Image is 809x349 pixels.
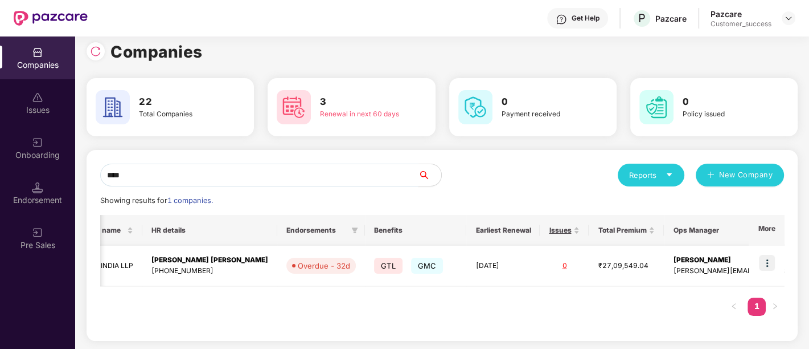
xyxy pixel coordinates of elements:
span: Showing results for [100,196,213,205]
button: search [418,164,442,186]
div: Pazcare [711,9,771,19]
span: Endorsements [286,226,347,235]
button: plusNew Company [696,164,784,186]
h3: 0 [502,95,585,109]
img: svg+xml;base64,PHN2ZyBpZD0iRHJvcGRvd24tMzJ4MzIiIHhtbG5zPSJodHRwOi8vd3d3LnczLm9yZy8yMDAwL3N2ZyIgd2... [784,14,793,23]
th: Issues [540,215,589,246]
span: P [638,11,646,25]
img: svg+xml;base64,PHN2ZyBpZD0iQ29tcGFuaWVzIiB4bWxucz0iaHR0cDovL3d3dy53My5vcmcvMjAwMC9zdmciIHdpZHRoPS... [32,47,43,58]
span: Total Premium [598,226,646,235]
div: Renewal in next 60 days [320,109,403,120]
img: svg+xml;base64,PHN2ZyB4bWxucz0iaHR0cDovL3d3dy53My5vcmcvMjAwMC9zdmciIHdpZHRoPSI2MCIgaGVpZ2h0PSI2MC... [458,90,492,124]
img: svg+xml;base64,PHN2ZyB3aWR0aD0iMjAiIGhlaWdodD0iMjAiIHZpZXdCb3g9IjAgMCAyMCAyMCIgZmlsbD0ibm9uZSIgeG... [32,227,43,238]
div: Get Help [572,14,599,23]
div: Pazcare [655,13,687,24]
img: icon [759,255,775,271]
div: ₹27,09,549.04 [598,261,655,271]
h1: Companies [110,39,203,64]
img: svg+xml;base64,PHN2ZyBpZD0iUmVsb2FkLTMyeDMyIiB4bWxucz0iaHR0cDovL3d3dy53My5vcmcvMjAwMC9zdmciIHdpZH... [90,46,101,57]
span: plus [707,171,714,180]
h3: 22 [139,95,222,109]
span: search [418,171,441,180]
button: left [725,298,743,316]
th: Earliest Renewal [466,215,540,246]
h3: 3 [320,95,403,109]
span: caret-down [666,171,673,178]
td: [DATE] [466,246,540,286]
td: 1RIVET INDIA LLP [66,246,142,286]
div: Overdue - 32d [298,260,350,271]
img: svg+xml;base64,PHN2ZyB4bWxucz0iaHR0cDovL3d3dy53My5vcmcvMjAwMC9zdmciIHdpZHRoPSI2MCIgaGVpZ2h0PSI2MC... [277,90,311,124]
h3: 0 [683,95,766,109]
div: [PERSON_NAME] [PERSON_NAME] [151,255,268,266]
img: svg+xml;base64,PHN2ZyBpZD0iSXNzdWVzX2Rpc2FibGVkIiB4bWxucz0iaHR0cDovL3d3dy53My5vcmcvMjAwMC9zdmciIH... [32,92,43,103]
div: Payment received [502,109,585,120]
th: Display name [66,215,142,246]
span: 1 companies. [167,196,213,205]
div: [PHONE_NUMBER] [151,266,268,277]
span: left [730,303,737,310]
div: 0 [549,261,580,271]
span: GMC [411,258,443,274]
button: right [766,298,784,316]
div: Total Companies [139,109,222,120]
span: Display name [75,226,125,235]
span: filter [351,227,358,234]
th: More [749,215,784,246]
th: HR details [142,215,277,246]
span: right [771,303,778,310]
img: New Pazcare Logo [14,11,88,26]
li: Next Page [766,298,784,316]
span: GTL [374,258,403,274]
img: svg+xml;base64,PHN2ZyBpZD0iSGVscC0zMngzMiIgeG1sbnM9Imh0dHA6Ly93d3cudzMub3JnLzIwMDAvc3ZnIiB3aWR0aD... [556,14,567,25]
span: Issues [549,226,571,235]
img: svg+xml;base64,PHN2ZyB4bWxucz0iaHR0cDovL3d3dy53My5vcmcvMjAwMC9zdmciIHdpZHRoPSI2MCIgaGVpZ2h0PSI2MC... [96,90,130,124]
img: svg+xml;base64,PHN2ZyB3aWR0aD0iMjAiIGhlaWdodD0iMjAiIHZpZXdCb3g9IjAgMCAyMCAyMCIgZmlsbD0ibm9uZSIgeG... [32,137,43,148]
div: Reports [629,169,673,181]
div: Customer_success [711,19,771,29]
img: svg+xml;base64,PHN2ZyB3aWR0aD0iMTQuNSIgaGVpZ2h0PSIxNC41IiB2aWV3Qm94PSIwIDAgMTYgMTYiIGZpbGw9Im5vbm... [32,182,43,193]
div: Policy issued [683,109,766,120]
li: Previous Page [725,298,743,316]
li: 1 [748,298,766,316]
th: Total Premium [589,215,664,246]
img: svg+xml;base64,PHN2ZyB4bWxucz0iaHR0cDovL3d3dy53My5vcmcvMjAwMC9zdmciIHdpZHRoPSI2MCIgaGVpZ2h0PSI2MC... [639,90,674,124]
a: 1 [748,298,766,315]
th: Benefits [365,215,466,246]
span: filter [349,224,360,237]
span: New Company [719,169,773,181]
